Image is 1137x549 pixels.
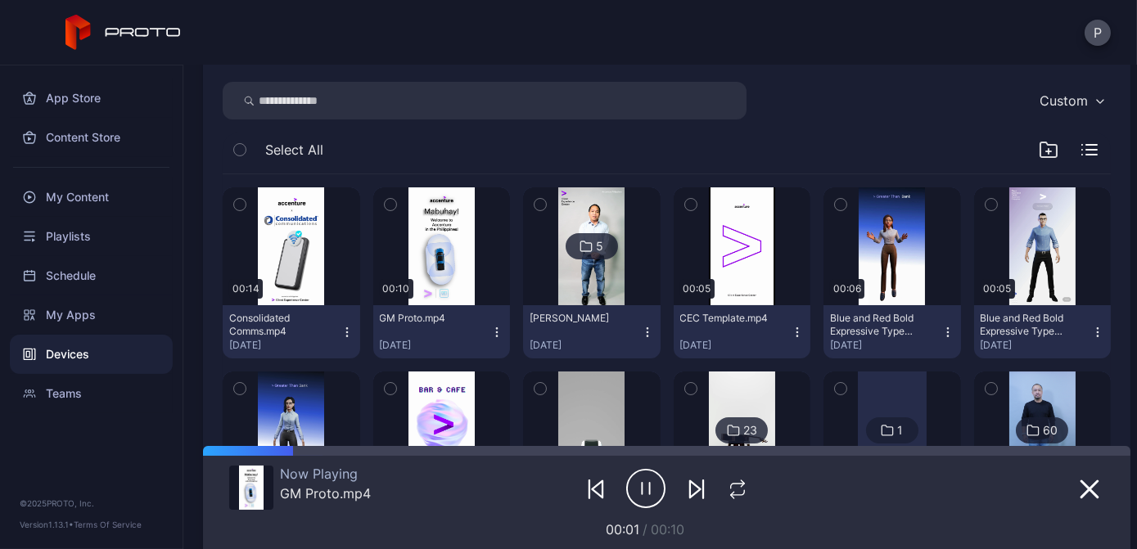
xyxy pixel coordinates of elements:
div: GM Proto.mp4 [380,312,470,325]
span: Version 1.13.1 • [20,520,74,529]
button: Custom [1031,82,1111,119]
div: GM Proto.mp4 [280,485,371,502]
div: [DATE] [229,339,341,352]
div: © 2025 PROTO, Inc. [20,497,163,510]
a: Terms Of Service [74,520,142,529]
a: My Apps [10,295,173,335]
div: Custom [1040,92,1088,109]
a: App Store [10,79,173,118]
button: Blue and Red Bold Expressive Type Gadgets Static Snapchat Snap Ad-2.mp4[DATE] [974,305,1112,358]
div: [DATE] [380,339,491,352]
button: GM Proto.mp4[DATE] [373,305,511,358]
a: Content Store [10,118,173,157]
button: [PERSON_NAME][DATE] [523,305,661,358]
div: 5 [596,239,603,254]
div: [DATE] [530,339,641,352]
a: Playlists [10,217,173,256]
a: My Content [10,178,173,217]
div: 23 [743,423,757,438]
div: Now Playing [280,466,371,482]
a: Teams [10,374,173,413]
div: [DATE] [981,339,1092,352]
a: Schedule [10,256,173,295]
span: 00:10 [652,521,685,538]
div: CEC Template.mp4 [680,312,770,325]
div: [DATE] [680,339,792,352]
button: CEC Template.mp4[DATE] [674,305,811,358]
div: Blue and Red Bold Expressive Type Gadgets Static Snapchat Snap Ad-2.mp4 [981,312,1071,338]
div: Consolidated Comms.mp4 [229,312,319,338]
span: Select All [265,140,323,160]
div: 60 [1043,423,1058,438]
button: P [1085,20,1111,46]
span: 00:01 [607,521,640,538]
button: Blue and Red Bold Expressive Type Gadgets Static Snapchat Snap Ad-3.mp4[DATE] [823,305,961,358]
div: 1 [897,423,903,438]
span: / [643,521,648,538]
button: Consolidated Comms.mp4[DATE] [223,305,360,358]
div: Blue and Red Bold Expressive Type Gadgets Static Snapchat Snap Ad-3.mp4 [830,312,920,338]
a: Devices [10,335,173,374]
div: Carlo [530,312,620,325]
div: [DATE] [830,339,941,352]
